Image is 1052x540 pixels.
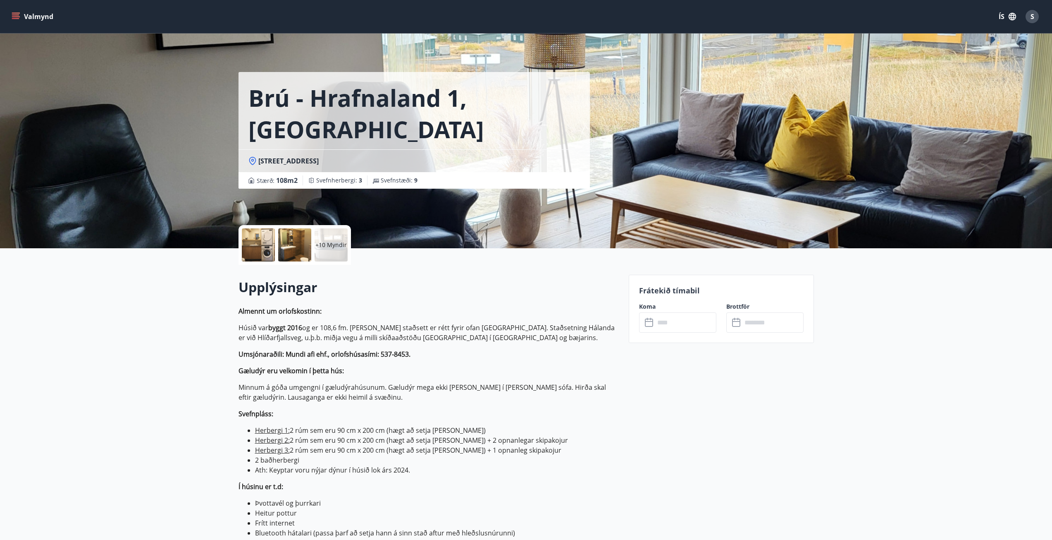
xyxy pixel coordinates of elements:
[239,278,619,296] h2: Upplýsingar
[316,176,362,185] span: Svefnherbergi :
[10,9,57,24] button: menu
[255,498,619,508] li: Þvottavél og þurrkari
[258,156,319,166] span: [STREET_ADDRESS]
[255,508,619,518] li: Heitur pottur
[255,425,619,435] li: 2 rúm sem eru 90 cm x 200 cm (hægt að setja [PERSON_NAME])
[239,323,619,343] p: Húsið var og er 108,6 fm. [PERSON_NAME] staðsett er rétt fyrir ofan [GEOGRAPHIC_DATA]. Staðsetnin...
[414,176,417,184] span: 9
[359,176,362,184] span: 3
[239,409,273,418] strong: Svefnpláss:
[255,518,619,528] li: Frítt internet
[239,482,283,491] strong: Í húsinu er t.d:
[268,323,302,332] strong: byggt 2016
[255,435,619,445] li: 2 rúm sem eru 90 cm x 200 cm (hægt að setja [PERSON_NAME]) + 2 opnanlegar skipakojur
[255,465,619,475] li: Ath: Keyptar voru nýjar dýnur í húsið lok árs 2024.
[726,302,804,311] label: Brottför
[239,307,322,316] strong: Almennt um orlofskostinn:
[255,426,290,435] ins: Herbergi 1:
[239,366,344,375] strong: Gæludýr eru velkomin í þetta hús:
[276,176,298,185] span: 108 m2
[255,445,619,455] li: 2 rúm sem eru 90 cm x 200 cm (hægt að setja [PERSON_NAME]) + 1 opnanleg skipakojur
[315,241,347,249] p: +10 Myndir
[255,455,619,465] li: 2 baðherbergi
[381,176,417,185] span: Svefnstæði :
[248,82,580,145] h1: Brú - Hrafnaland 1, [GEOGRAPHIC_DATA] (gæludýr velkomin)
[257,175,298,185] span: Stærð :
[994,9,1021,24] button: ÍS
[239,382,619,402] p: Minnum á góða umgengni í gæludýrahúsunum. Gæludýr mega ekki [PERSON_NAME] í [PERSON_NAME] sófa. H...
[255,436,290,445] ins: Herbergi 2:
[255,528,619,538] li: Bluetooth hátalari (passa þarf að setja hann á sinn stað aftur með hleðslusnúrunni)
[239,350,410,359] strong: Umsjónaraðili: Mundi afi ehf., orlofshúsasími: 537-8453.
[639,302,716,311] label: Koma
[255,446,290,455] ins: Herbergi 3:
[1031,12,1034,21] span: S
[1022,7,1042,26] button: S
[639,285,804,296] p: Frátekið tímabil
